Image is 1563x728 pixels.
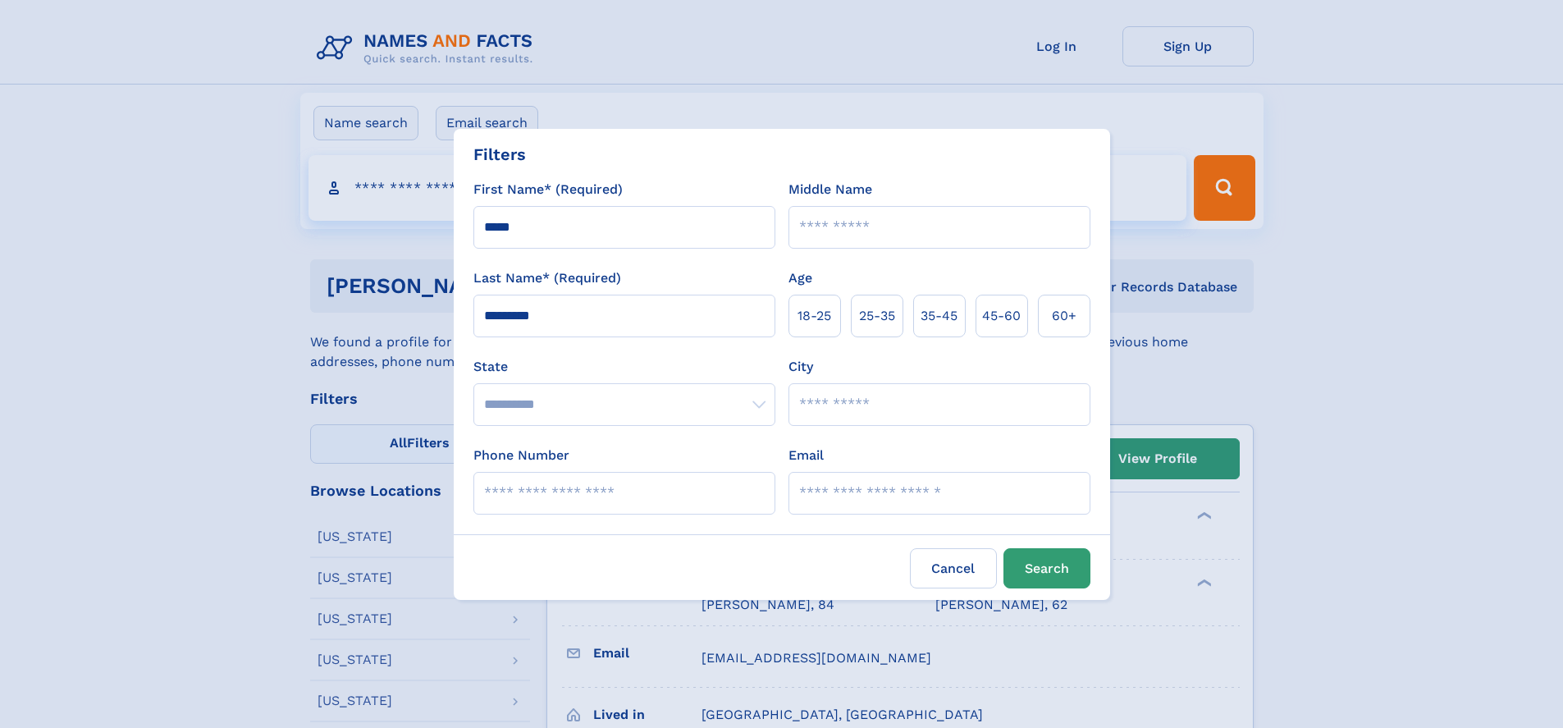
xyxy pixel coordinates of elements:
[859,306,895,326] span: 25‑35
[473,357,775,377] label: State
[910,548,997,588] label: Cancel
[788,268,812,288] label: Age
[473,142,526,167] div: Filters
[788,446,824,465] label: Email
[788,180,872,199] label: Middle Name
[1052,306,1076,326] span: 60+
[473,446,569,465] label: Phone Number
[982,306,1021,326] span: 45‑60
[473,180,623,199] label: First Name* (Required)
[797,306,831,326] span: 18‑25
[788,357,813,377] label: City
[1003,548,1090,588] button: Search
[921,306,957,326] span: 35‑45
[473,268,621,288] label: Last Name* (Required)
